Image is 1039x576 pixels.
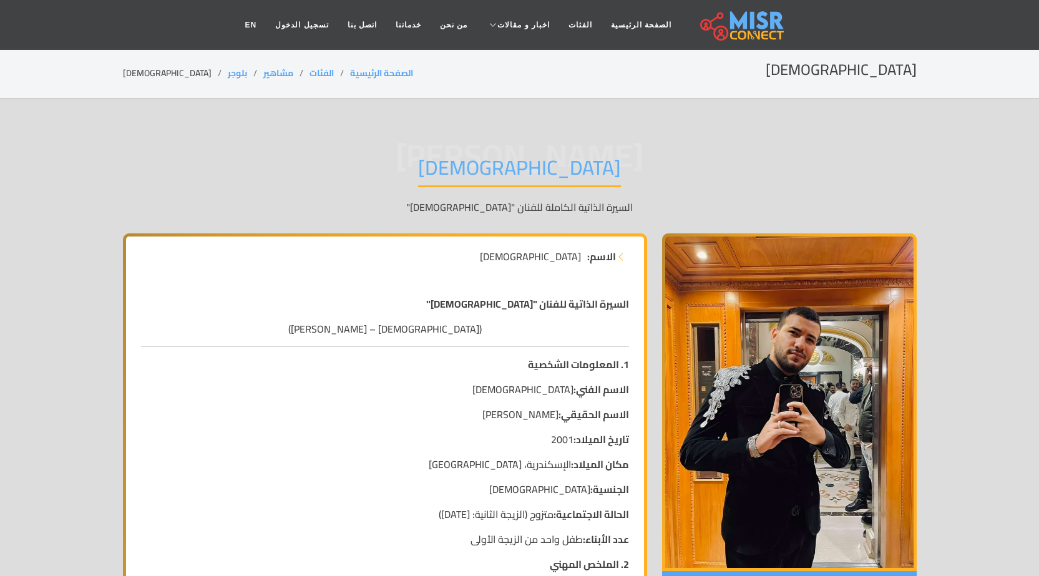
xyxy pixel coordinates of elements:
[573,430,629,449] strong: تاريخ الميلاد:
[141,507,629,522] p: متزوج (الزيجة الثانية: [DATE])
[141,321,629,336] p: ([DEMOGRAPHIC_DATA] – [PERSON_NAME])
[338,13,386,37] a: اتصل بنا
[550,555,629,574] strong: 2. الملخص المهني
[123,67,228,80] li: [DEMOGRAPHIC_DATA]
[426,295,629,313] strong: السيرة الذاتية للفنان "[DEMOGRAPHIC_DATA]"
[418,155,621,187] h1: [DEMOGRAPHIC_DATA]
[123,200,917,215] p: السيرة الذاتية الكاملة للفنان "[DEMOGRAPHIC_DATA]"
[431,13,477,37] a: من نحن
[266,13,338,37] a: تسجيل الدخول
[477,13,559,37] a: اخبار و مقالات
[263,65,293,81] a: مشاهير
[480,249,581,264] span: [DEMOGRAPHIC_DATA]
[141,532,629,547] p: طفل واحد من الزيجة الأولى
[228,65,247,81] a: بلوجر
[141,407,629,422] p: [PERSON_NAME]
[766,61,917,79] h2: [DEMOGRAPHIC_DATA]
[350,65,413,81] a: الصفحة الرئيسية
[583,530,629,549] strong: عدد الأبناء:
[602,13,681,37] a: الصفحة الرئيسية
[587,249,616,264] strong: الاسم:
[573,380,629,399] strong: الاسم الفني:
[559,405,629,424] strong: الاسم الحقيقي:
[141,432,629,447] p: 2001
[141,457,629,472] p: الإسكندرية، [GEOGRAPHIC_DATA]
[571,455,629,474] strong: مكان الميلاد:
[528,355,629,374] strong: 1. المعلومات الشخصية
[497,19,550,31] span: اخبار و مقالات
[310,65,334,81] a: الفئات
[141,482,629,497] p: [DEMOGRAPHIC_DATA]
[386,13,431,37] a: خدماتنا
[700,9,784,41] img: main.misr_connect
[559,13,602,37] a: الفئات
[590,480,629,499] strong: الجنسية:
[236,13,266,37] a: EN
[662,233,917,570] img: مسلم
[141,382,629,397] p: [DEMOGRAPHIC_DATA]
[554,505,629,524] strong: الحالة الاجتماعية:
